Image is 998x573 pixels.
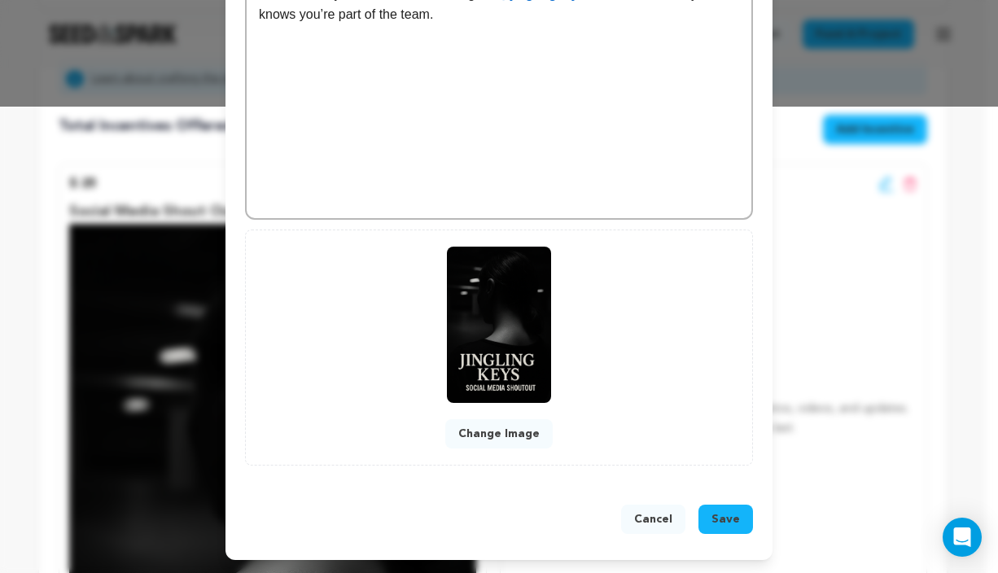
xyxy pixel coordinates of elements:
button: Change Image [445,419,553,448]
button: Save [698,505,753,534]
div: Open Intercom Messenger [943,518,982,557]
button: Cancel [621,505,685,534]
span: Save [711,511,740,527]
